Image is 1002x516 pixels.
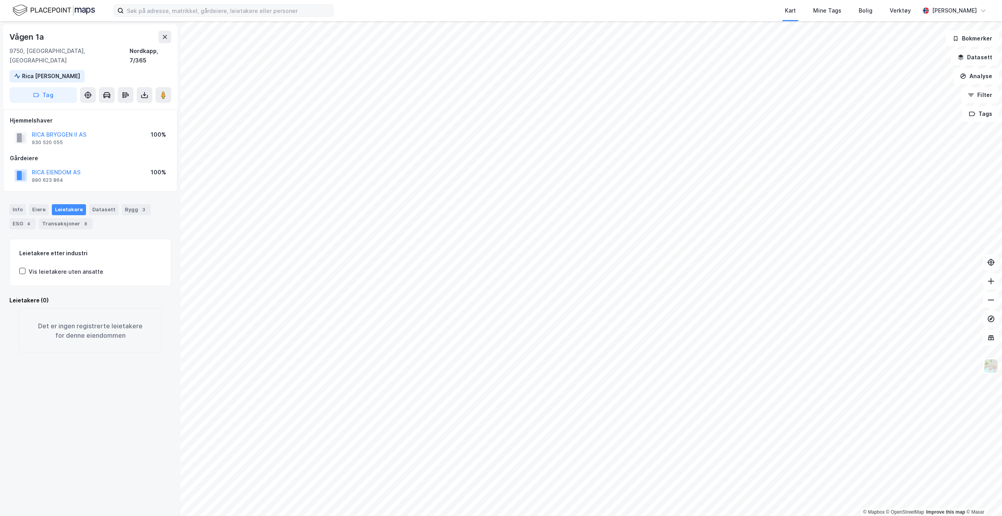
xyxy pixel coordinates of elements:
div: 4 [25,220,33,228]
div: Hjemmelshaver [10,116,171,125]
button: Tag [9,87,77,103]
div: Det er ingen registrerte leietakere for denne eiendommen [19,308,162,353]
a: Improve this map [926,509,965,515]
div: Leietakere etter industri [19,249,161,258]
button: Bokmerker [946,31,999,46]
div: Leietakere [52,204,86,215]
div: [PERSON_NAME] [932,6,977,15]
img: logo.f888ab2527a4732fd821a326f86c7f29.svg [13,4,95,17]
div: Bygg [122,204,151,215]
div: 100% [151,130,166,139]
div: Verktøy [890,6,911,15]
div: Kart [785,6,796,15]
div: Eiere [29,204,49,215]
div: 990 623 864 [32,177,63,183]
img: Z [984,359,998,373]
div: 930 520 055 [32,139,63,146]
div: ESG [9,218,36,229]
button: Datasett [951,49,999,65]
div: 3 [140,206,148,214]
div: 8 [82,220,90,228]
div: Kontrollprogram for chat [963,478,1002,516]
div: Mine Tags [813,6,841,15]
iframe: Chat Widget [963,478,1002,516]
div: Nordkapp, 7/365 [130,46,171,65]
button: Tags [962,106,999,122]
div: Transaksjoner [39,218,93,229]
div: Leietakere (0) [9,296,171,305]
div: Rica [PERSON_NAME] [22,71,80,81]
div: Info [9,204,26,215]
input: Søk på adresse, matrikkel, gårdeiere, leietakere eller personer [124,5,333,16]
button: Analyse [953,68,999,84]
div: Vågen 1a [9,31,45,43]
a: Mapbox [863,509,885,515]
button: Filter [961,87,999,103]
div: Datasett [89,204,119,215]
div: Vis leietakere uten ansatte [29,267,103,276]
div: Gårdeiere [10,154,171,163]
div: 100% [151,168,166,177]
div: Bolig [859,6,872,15]
a: OpenStreetMap [886,509,924,515]
div: 9750, [GEOGRAPHIC_DATA], [GEOGRAPHIC_DATA] [9,46,130,65]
